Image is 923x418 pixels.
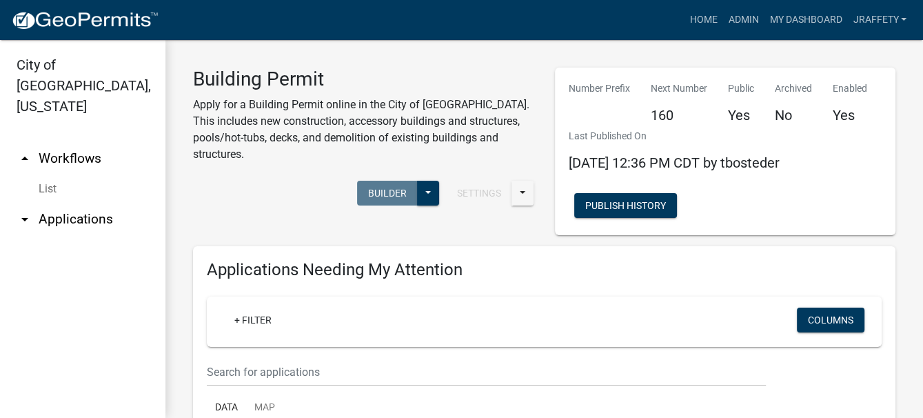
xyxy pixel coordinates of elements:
p: Number Prefix [569,81,630,96]
span: [DATE] 12:36 PM CDT by tbosteder [569,155,780,171]
h5: Yes [728,107,754,123]
p: Next Number [651,81,707,96]
a: jraffety [847,7,912,33]
a: Admin [722,7,764,33]
p: Apply for a Building Permit online in the City of [GEOGRAPHIC_DATA]. This includes new constructi... [193,97,534,163]
p: Last Published On [569,129,780,143]
h5: Yes [833,107,867,123]
h3: Building Permit [193,68,534,91]
a: My Dashboard [764,7,847,33]
p: Enabled [833,81,867,96]
input: Search for applications [207,358,766,386]
p: Archived [775,81,812,96]
button: Settings [446,181,512,206]
a: Home [684,7,722,33]
button: Columns [797,308,864,332]
button: Builder [357,181,418,206]
h5: 160 [651,107,707,123]
a: + Filter [223,308,283,332]
i: arrow_drop_up [17,150,33,167]
button: Publish History [574,193,677,218]
p: Public [728,81,754,96]
wm-modal-confirm: Workflow Publish History [574,201,677,212]
i: arrow_drop_down [17,211,33,228]
h4: Applications Needing My Attention [207,260,882,280]
h5: No [775,107,812,123]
